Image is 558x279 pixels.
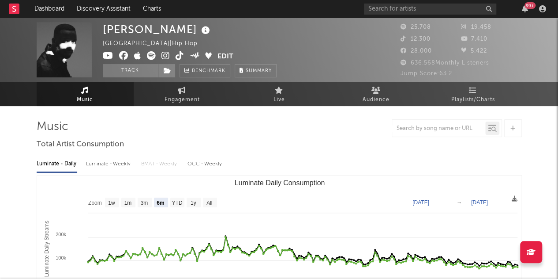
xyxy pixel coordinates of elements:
text: 1y [190,200,196,206]
text: Zoom [88,200,102,206]
span: Audience [363,95,389,105]
text: [DATE] [412,199,429,206]
a: Engagement [134,82,231,106]
a: Live [231,82,328,106]
div: Luminate - Daily [37,157,77,172]
a: Music [37,82,134,106]
span: 636.568 Monthly Listeners [401,60,489,66]
div: OCC - Weekly [187,157,223,172]
span: 5.422 [461,48,487,54]
span: Total Artist Consumption [37,139,124,150]
span: 12.300 [401,36,431,42]
button: Edit [217,51,233,62]
button: 99+ [522,5,528,12]
span: 25.708 [401,24,431,30]
span: 19.458 [461,24,491,30]
text: 6m [157,200,164,206]
div: 99 + [524,2,536,9]
text: 1m [124,200,131,206]
div: Luminate - Weekly [86,157,132,172]
input: Search for artists [364,4,496,15]
span: 28.000 [401,48,432,54]
span: 7.410 [461,36,487,42]
text: 1w [108,200,115,206]
a: Benchmark [180,64,230,77]
text: YTD [172,200,182,206]
text: Luminate Daily Streams [43,221,49,277]
span: Jump Score: 63.2 [401,71,452,76]
span: Music [77,95,93,105]
a: Playlists/Charts [425,82,522,106]
input: Search by song name or URL [392,125,485,132]
span: Benchmark [192,66,225,76]
text: → [457,199,462,206]
button: Track [103,64,158,77]
div: [GEOGRAPHIC_DATA] | Hip Hop [103,38,208,49]
span: Playlists/Charts [451,95,495,105]
text: [DATE] [471,199,488,206]
button: Summary [235,64,277,77]
text: 200k [56,232,66,237]
span: Live [273,95,285,105]
text: 3m [140,200,148,206]
a: Audience [328,82,425,106]
text: All [206,200,212,206]
span: Summary [246,69,272,73]
div: [PERSON_NAME] [103,22,212,37]
span: Engagement [165,95,200,105]
text: Luminate Daily Consumption [234,179,325,187]
text: 100k [56,255,66,260]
